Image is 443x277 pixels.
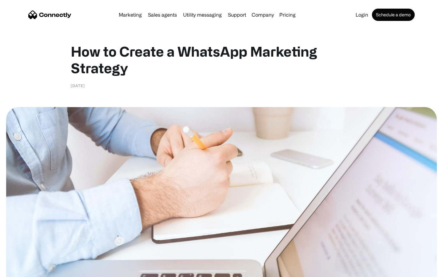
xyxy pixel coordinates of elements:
aside: Language selected: English [6,266,37,275]
a: Pricing [277,12,298,17]
div: Company [252,10,274,19]
div: [DATE] [71,82,85,89]
ul: Language list [12,266,37,275]
a: Schedule a demo [372,9,415,21]
a: Utility messaging [181,12,224,17]
a: Sales agents [146,12,179,17]
h1: How to Create a WhatsApp Marketing Strategy [71,43,372,76]
a: Login [353,12,371,17]
a: Marketing [116,12,144,17]
a: Support [225,12,249,17]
